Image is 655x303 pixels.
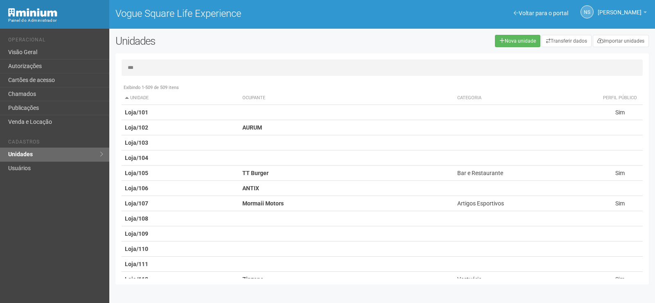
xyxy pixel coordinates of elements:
[8,8,57,17] img: Minium
[115,35,331,47] h2: Unidades
[125,185,148,191] strong: Loja/106
[239,91,454,105] th: Ocupante: activate to sort column ascending
[615,276,625,282] span: Sim
[125,155,148,161] strong: Loja/104
[514,10,568,16] a: Voltar para o portal
[125,139,148,146] strong: Loja/103
[615,109,625,116] span: Sim
[125,246,148,252] strong: Loja/110
[8,37,103,46] li: Operacional
[125,200,148,207] strong: Loja/107
[454,91,597,105] th: Categoria: activate to sort column ascending
[125,261,148,267] strong: Loja/111
[580,5,594,18] a: NS
[495,35,540,47] a: Nova unidade
[454,166,597,181] td: Bar e Restaurante
[125,170,148,176] strong: Loja/105
[8,139,103,148] li: Cadastros
[242,185,259,191] strong: ANTIX
[125,276,148,282] strong: Loja/112
[454,196,597,211] td: Artigos Esportivos
[598,1,641,16] span: Nicolle Silva
[242,124,262,131] strong: AURUM
[242,276,264,282] strong: Zinzane
[242,170,269,176] strong: TT Burger
[122,84,643,91] div: Exibindo 1-509 de 509 itens
[115,8,376,19] h1: Vogue Square Life Experience
[125,109,148,116] strong: Loja/101
[125,230,148,237] strong: Loja/109
[454,272,597,287] td: Vestuário
[597,91,643,105] th: Perfil público: activate to sort column ascending
[593,35,649,47] a: Importar unidades
[125,215,148,222] strong: Loja/108
[125,124,148,131] strong: Loja/102
[598,10,647,17] a: [PERSON_NAME]
[242,200,284,207] strong: Mormaii Motors
[615,170,625,176] span: Sim
[615,200,625,207] span: Sim
[122,91,239,105] th: Unidade: activate to sort column descending
[8,17,103,24] div: Painel do Administrador
[542,35,592,47] a: Transferir dados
